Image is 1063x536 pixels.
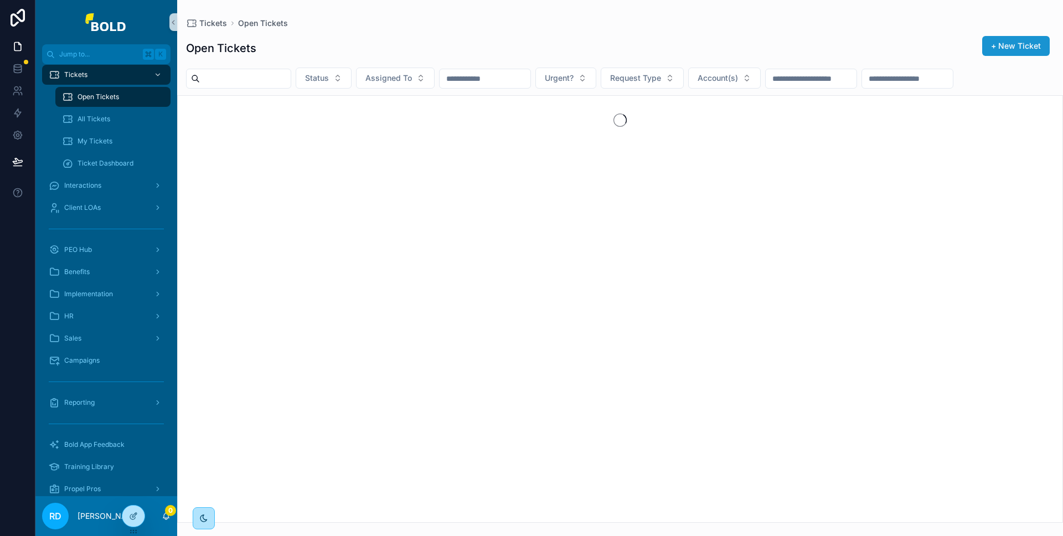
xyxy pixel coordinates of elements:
span: Urgent? [545,73,574,84]
button: Select Button [356,68,435,89]
a: Tickets [42,65,171,85]
span: All Tickets [78,115,110,123]
span: Bold App Feedback [64,440,125,449]
span: PEO Hub [64,245,92,254]
span: + New Ticket [991,40,1041,51]
span: Tickets [199,18,227,29]
span: Interactions [64,181,101,190]
div: scrollable content [35,64,177,496]
a: Tickets [186,18,227,29]
button: Select Button [688,68,761,89]
span: Jump to... [59,50,138,59]
span: Open Tickets [78,92,119,101]
button: Select Button [535,68,596,89]
button: Select Button [601,68,684,89]
span: Training Library [64,462,114,471]
span: RD [49,509,61,523]
span: Assigned To [365,73,412,84]
a: Bold App Feedback [42,435,171,455]
span: Propel Pros [64,485,101,493]
span: Status [305,73,329,84]
button: Jump to...K [42,44,171,64]
a: PEO Hub [42,240,171,260]
a: Propel Pros [42,479,171,499]
span: Reporting [64,398,95,407]
a: All Tickets [55,109,171,129]
span: HR [64,312,74,321]
h1: Open Tickets [186,40,256,56]
span: My Tickets [78,137,112,146]
a: Open Tickets [55,87,171,107]
img: App logo [85,13,127,31]
p: [PERSON_NAME] [78,511,141,522]
a: Benefits [42,262,171,282]
button: + New Ticket [982,36,1050,56]
span: Request Type [610,73,661,84]
a: Open Tickets [238,18,288,29]
span: Account(s) [698,73,738,84]
span: Ticket Dashboard [78,159,133,168]
span: K [156,50,165,59]
a: Client LOAs [42,198,171,218]
a: My Tickets [55,131,171,151]
span: Implementation [64,290,113,298]
a: HR [42,306,171,326]
span: Client LOAs [64,203,101,212]
a: Implementation [42,284,171,304]
a: Campaigns [42,351,171,370]
span: Sales [64,334,81,343]
span: Tickets [64,70,87,79]
a: Sales [42,328,171,348]
a: Reporting [42,393,171,413]
span: Campaigns [64,356,100,365]
span: 0 [165,505,176,516]
a: Interactions [42,176,171,195]
a: Ticket Dashboard [55,153,171,173]
span: Benefits [64,267,90,276]
a: Training Library [42,457,171,477]
button: Select Button [296,68,352,89]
